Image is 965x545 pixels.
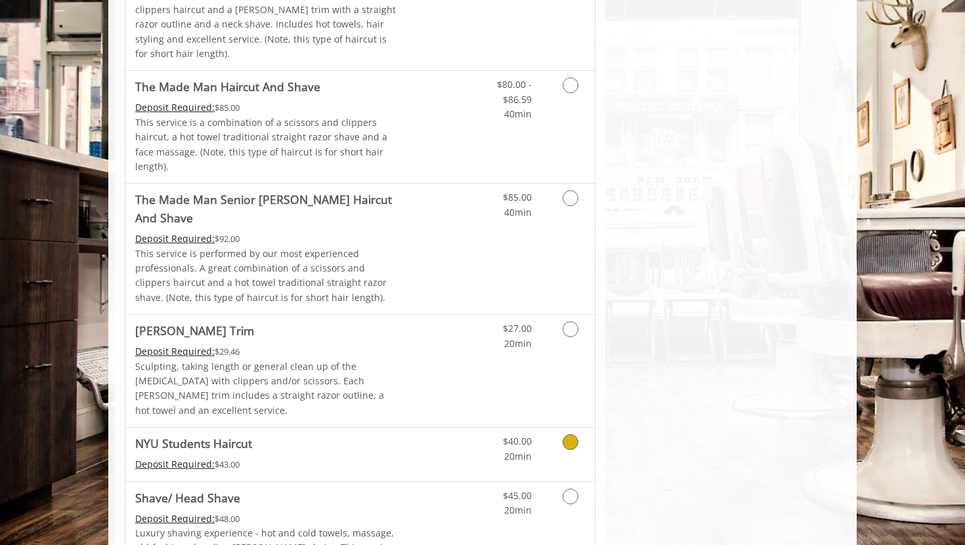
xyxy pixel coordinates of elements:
span: This service needs some Advance to be paid before we block your appointment [135,345,215,357]
span: This service needs some Advance to be paid before we block your appointment [135,458,215,470]
span: 20min [504,504,532,516]
span: 40min [504,206,532,218]
p: This service is a combination of a scissors and clippers haircut, a hot towel traditional straigh... [135,115,399,174]
b: The Made Man Haircut And Shave [135,77,320,96]
p: Sculpting, taking length or general clean up of the [MEDICAL_DATA] with clippers and/or scissors.... [135,359,399,418]
span: $80.00 - $86.59 [497,78,532,105]
span: $40.00 [503,435,532,447]
span: $85.00 [503,191,532,203]
p: This service is performed by our most experienced professionals. A great combination of a scissor... [135,247,399,306]
span: 20min [504,337,532,350]
div: $48.00 [135,512,399,526]
div: $43.00 [135,457,399,472]
span: This service needs some Advance to be paid before we block your appointment [135,232,215,245]
span: 20min [504,450,532,462]
span: This service needs some Advance to be paid before we block your appointment [135,512,215,525]
div: $92.00 [135,232,399,246]
div: $29.46 [135,344,399,359]
b: The Made Man Senior [PERSON_NAME] Haircut And Shave [135,190,399,227]
span: This service needs some Advance to be paid before we block your appointment [135,101,215,113]
span: $45.00 [503,489,532,502]
b: Shave/ Head Shave [135,489,240,507]
b: NYU Students Haircut [135,434,252,453]
div: $85.00 [135,100,399,115]
b: [PERSON_NAME] Trim [135,321,254,340]
span: $27.00 [503,322,532,334]
span: 40min [504,108,532,120]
